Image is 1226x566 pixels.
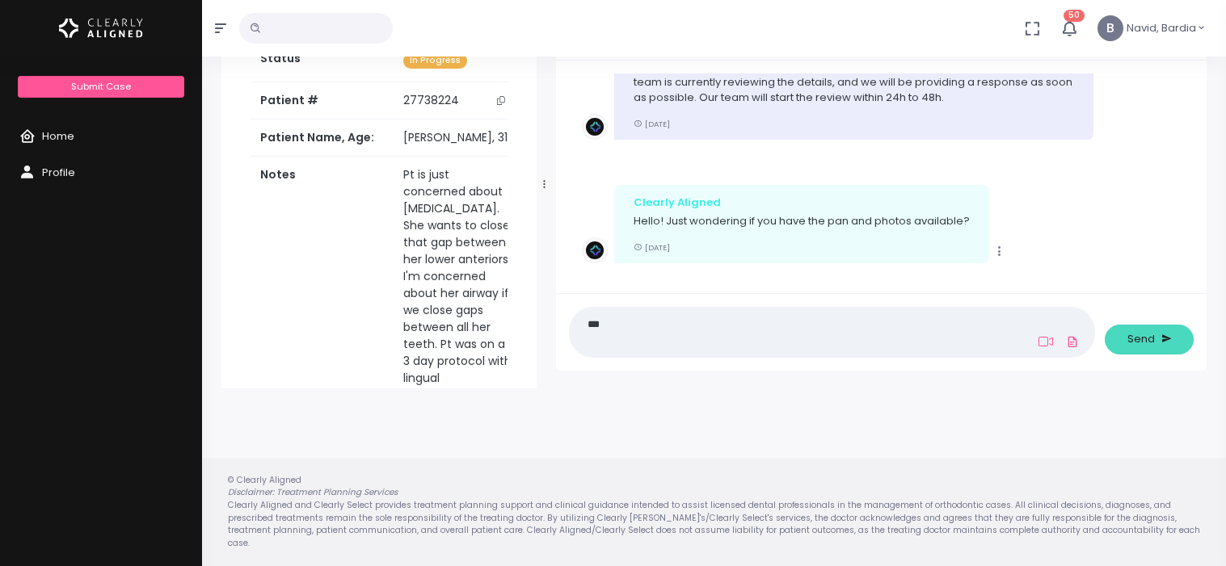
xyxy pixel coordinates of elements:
[42,165,75,180] span: Profile
[228,486,398,498] em: Disclaimer: Treatment Planning Services
[1105,325,1194,354] button: Send
[42,128,74,144] span: Home
[1064,10,1085,22] span: 50
[1035,335,1056,348] a: Add Loom Video
[212,474,1216,550] div: © Clearly Aligned Clearly Aligned and Clearly Select provides treatment planning support and clin...
[71,80,131,93] span: Submit Case
[251,40,394,82] th: Status
[18,76,183,98] a: Submit Case
[1098,15,1123,41] span: B
[634,195,970,211] div: Clearly Aligned
[634,43,1074,106] p: Dear Dr. We would like to inform you that we have successfully received your case. Our team is cu...
[59,11,143,45] img: Logo Horizontal
[1127,20,1196,36] span: Navid, Bardia
[403,53,467,69] span: In Progress
[394,119,522,157] td: [PERSON_NAME], 31
[634,119,670,129] small: [DATE]
[251,82,394,119] th: Patient #
[251,119,394,157] th: Patient Name, Age:
[394,82,522,119] td: 27738224
[569,73,1194,279] div: scrollable content
[1063,327,1082,356] a: Add Files
[634,242,670,253] small: [DATE]
[634,213,970,229] p: Hello! Just wondering if you have the pan and photos available?
[1127,331,1155,347] span: Send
